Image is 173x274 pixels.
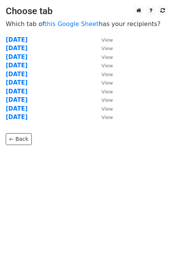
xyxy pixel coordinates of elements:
a: [DATE] [6,62,28,69]
a: View [94,114,113,121]
small: View [101,46,113,51]
small: View [101,63,113,68]
a: [DATE] [6,105,28,112]
a: View [94,96,113,103]
a: this Google Sheet [44,20,99,28]
a: [DATE] [6,36,28,43]
a: [DATE] [6,79,28,86]
a: ← Back [6,133,32,145]
small: View [101,80,113,86]
a: View [94,71,113,78]
a: [DATE] [6,114,28,121]
a: [DATE] [6,54,28,60]
a: [DATE] [6,45,28,52]
small: View [101,114,113,120]
a: [DATE] [6,96,28,103]
a: View [94,105,113,112]
a: [DATE] [6,71,28,78]
a: View [94,54,113,60]
small: View [101,54,113,60]
a: View [94,79,113,86]
h3: Choose tab [6,6,167,17]
a: View [94,88,113,95]
small: View [101,106,113,112]
small: View [101,89,113,95]
a: [DATE] [6,88,28,95]
small: View [101,37,113,43]
a: View [94,45,113,52]
small: View [101,72,113,77]
a: View [94,62,113,69]
a: View [94,36,113,43]
p: Which tab of has your recipients? [6,20,167,28]
small: View [101,97,113,103]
